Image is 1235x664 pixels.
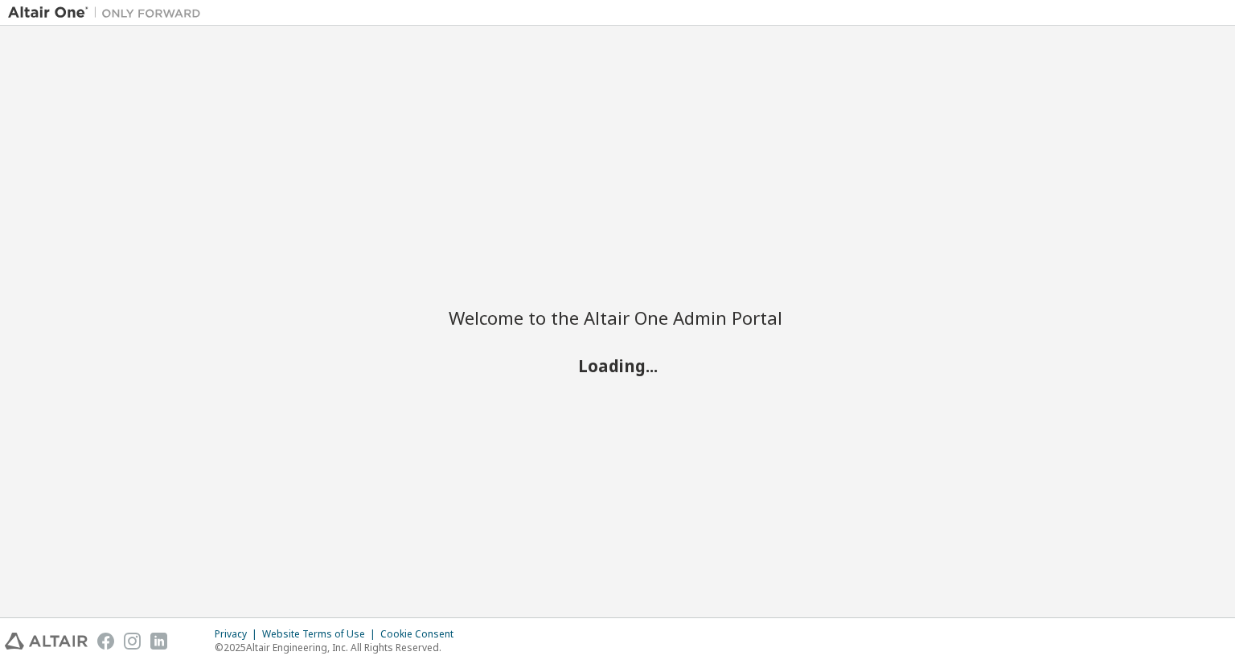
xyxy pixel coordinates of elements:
p: © 2025 Altair Engineering, Inc. All Rights Reserved. [215,641,463,654]
img: linkedin.svg [150,633,167,650]
h2: Loading... [449,355,786,376]
img: Altair One [8,5,209,21]
img: facebook.svg [97,633,114,650]
div: Website Terms of Use [262,628,380,641]
h2: Welcome to the Altair One Admin Portal [449,306,786,329]
div: Cookie Consent [380,628,463,641]
img: instagram.svg [124,633,141,650]
img: altair_logo.svg [5,633,88,650]
div: Privacy [215,628,262,641]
